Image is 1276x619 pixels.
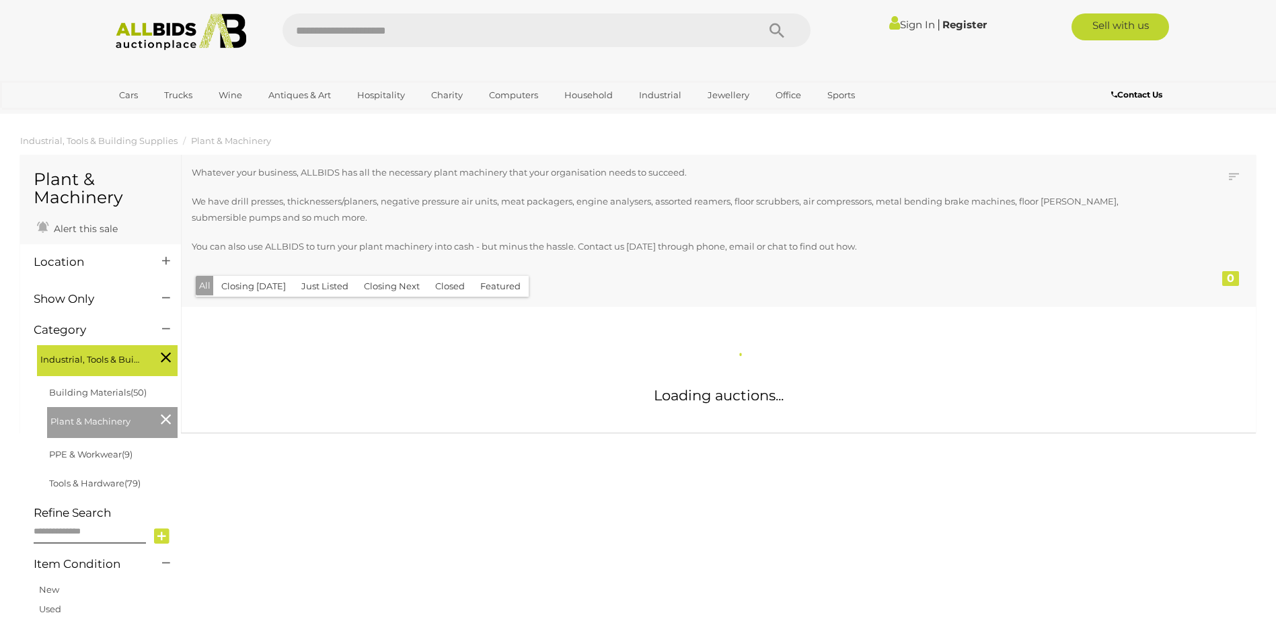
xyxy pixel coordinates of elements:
[1072,13,1169,40] a: Sell with us
[743,13,811,47] button: Search
[155,84,201,106] a: Trucks
[767,84,810,106] a: Office
[472,276,529,297] button: Featured
[348,84,414,106] a: Hospitality
[293,276,356,297] button: Just Listed
[356,276,428,297] button: Closing Next
[1222,271,1239,286] div: 0
[699,84,758,106] a: Jewellery
[110,106,223,129] a: [GEOGRAPHIC_DATA]
[1111,89,1162,100] b: Contact Us
[124,478,141,488] span: (79)
[942,18,987,31] a: Register
[210,84,251,106] a: Wine
[427,276,473,297] button: Closed
[192,194,1148,225] p: We have drill presses, thicknessers/planers, negative pressure air units, meat packagers, engine ...
[654,387,784,404] span: Loading auctions...
[819,84,864,106] a: Sports
[50,223,118,235] span: Alert this sale
[34,170,167,207] h1: Plant & Machinery
[50,410,151,429] span: Plant & Machinery
[110,84,147,106] a: Cars
[34,256,142,268] h4: Location
[40,349,141,367] span: Industrial, Tools & Building Supplies
[34,558,142,571] h4: Item Condition
[192,239,1148,254] p: You can also use ALLBIDS to turn your plant machinery into cash - but minus the hassle. Contact u...
[630,84,690,106] a: Industrial
[49,449,133,460] a: PPE & Workwear(9)
[889,18,935,31] a: Sign In
[213,276,294,297] button: Closing [DATE]
[937,17,940,32] span: |
[260,84,340,106] a: Antiques & Art
[34,507,178,519] h4: Refine Search
[39,604,61,614] a: Used
[192,165,1148,180] p: Whatever your business, ALLBIDS has all the necessary plant machinery that your organisation need...
[39,584,59,595] a: New
[1111,87,1166,102] a: Contact Us
[34,324,142,336] h4: Category
[196,276,214,295] button: All
[108,13,254,50] img: Allbids.com.au
[34,293,142,305] h4: Show Only
[34,217,121,238] a: Alert this sale
[49,387,147,398] a: Building Materials(50)
[130,387,147,398] span: (50)
[191,135,271,146] a: Plant & Machinery
[122,449,133,460] span: (9)
[480,84,547,106] a: Computers
[20,135,178,146] a: Industrial, Tools & Building Supplies
[556,84,622,106] a: Household
[422,84,472,106] a: Charity
[49,478,141,488] a: Tools & Hardware(79)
